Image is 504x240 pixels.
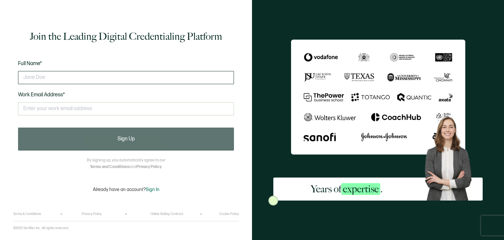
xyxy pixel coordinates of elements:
[18,102,234,115] input: Enter your work email address
[268,196,278,205] img: Sertifier Signup
[311,182,383,196] h2: Years of .
[151,212,183,216] a: Online Selling Contract
[219,212,239,216] a: Cookie Policy
[18,128,234,151] button: Sign Up
[146,187,159,192] span: Sign In
[117,136,135,142] span: Sign Up
[82,212,102,216] a: Privacy Policy
[136,164,161,169] a: Privacy Policy
[93,187,159,192] p: Already have an account?
[13,226,69,230] p: ©2025 Sertifier Inc.. All rights reserved.
[420,112,482,201] img: Sertifier Signup - Years of <span class="strong-h">expertise</span>. Hero
[18,60,42,67] span: Full Name*
[18,71,234,84] input: Jane Doe
[291,39,465,155] img: Sertifier Signup - Years of <span class="strong-h">expertise</span>.
[341,183,380,195] span: expertise
[87,157,165,170] p: By signing up, you automatically agree to our and .
[18,92,65,98] span: Work Email Address*
[90,164,130,169] a: Terms and Conditions
[13,212,41,216] a: Terms & Conditions
[30,30,222,43] h1: Join the Leading Digital Credentialing Platform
